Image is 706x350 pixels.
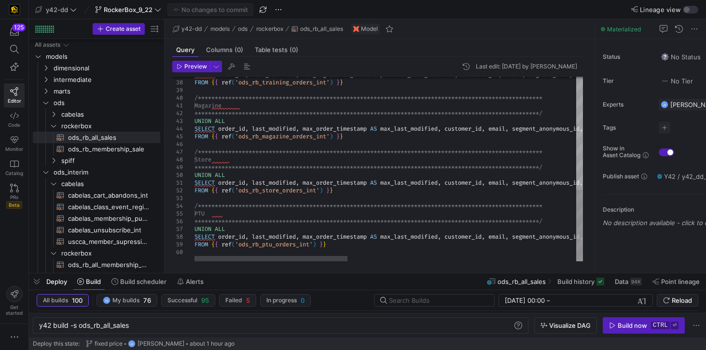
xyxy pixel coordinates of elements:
[330,187,333,194] span: }
[68,190,149,201] span: cabelas_cart_abandons_int​​​​​​​​​​
[482,233,485,241] span: ,
[194,241,208,248] span: FROM
[505,179,509,187] span: ,
[254,23,286,35] button: rockerbox
[172,248,183,256] div: 60
[330,133,333,140] span: )
[246,296,250,304] span: 5
[235,47,243,53] span: (0)
[603,173,639,180] span: Publish asset
[215,171,225,179] span: ALL
[238,26,248,32] span: ods
[252,125,296,133] span: last_modified
[93,23,145,35] button: Create asset
[54,74,159,85] span: intermediate
[143,296,151,304] span: 76
[482,179,485,187] span: ,
[194,187,208,194] span: FROM
[10,5,19,14] img: https://storage.googleapis.com/y42-prod-data-exchange/images/uAsz27BndGEK0hZWDFeOjoxA7jCwgK9jE472...
[33,236,160,247] a: uscca_member_supression_int​​​​​​​​​​
[43,297,68,304] span: All builds
[194,225,211,233] span: UNION
[4,1,25,18] a: https://storage.googleapis.com/y42-prod-data-exchange/images/uAsz27BndGEK0hZWDFeOjoxA7jCwgK9jE472...
[190,340,235,347] span: about 1 hour ago
[172,125,183,133] div: 44
[235,241,313,248] span: 'ods_rb_ptu_orders_int'
[33,155,160,166] div: Press SPACE to select this row.
[648,273,704,290] button: Point lineage
[661,101,668,108] div: JR
[172,102,183,109] div: 41
[657,294,698,307] button: Reload
[54,97,159,108] span: ods
[72,296,83,304] span: 100
[219,294,256,307] button: Failed5
[172,179,183,187] div: 51
[215,117,225,125] span: ALL
[303,233,367,241] span: max_order_timestamp
[260,294,311,307] button: In progress0
[245,179,249,187] span: ,
[303,125,367,133] span: max_order_timestamp
[37,294,89,307] button: All builds100
[498,278,546,285] span: ods_rb_all_sales
[33,132,160,143] div: Press SPACE to select this row.
[651,322,670,329] kbd: ctrl
[615,278,628,285] span: Data
[482,125,485,133] span: ,
[12,24,26,31] div: 125
[112,297,139,304] span: My builds
[172,194,183,202] div: 53
[221,79,232,86] span: ref
[128,340,136,348] div: JR
[661,53,669,61] img: No status
[138,340,184,347] span: [PERSON_NAME]
[603,78,651,84] span: Tier
[323,241,326,248] span: }
[172,94,183,102] div: 40
[389,296,486,304] input: Search Builds
[161,294,215,307] button: Successful95
[172,233,183,241] div: 58
[659,51,703,63] button: No statusNo Status
[218,125,245,133] span: order_id
[296,179,299,187] span: ,
[8,98,21,104] span: Editor
[6,201,22,209] span: Beta
[4,180,25,213] a: PRsBeta
[170,23,204,35] button: y42-dd
[4,108,25,132] a: Code
[184,63,207,70] span: Preview
[661,77,693,85] span: No Tier
[46,278,67,285] span: Deploy
[33,270,160,282] a: ods_rb_event_orders_int​​​​​​​​​​
[235,187,319,194] span: 'ods_rb_store_orders_int'
[172,217,183,225] div: 56
[289,23,346,35] button: ods_rb_all_sales
[172,225,183,233] div: 57
[488,125,505,133] span: email
[61,248,159,259] span: rockerbox
[505,296,545,304] input: Start datetime
[603,145,640,159] span: Show in Asset Catalog
[319,241,323,248] span: }
[370,179,377,187] span: AS
[68,202,149,213] span: cabelas_class_event_registrants_int​​​​​​​​​​
[380,125,438,133] span: max_last_modified
[33,132,160,143] a: ods_rb_all_sales​​​​​​​​​​
[172,156,183,163] div: 48
[553,273,609,290] button: Build history
[61,109,159,120] span: cabelas
[221,241,232,248] span: ref
[221,133,232,140] span: ref
[330,79,333,86] span: )
[33,74,160,85] div: Press SPACE to select this row.
[290,47,298,53] span: (0)
[61,155,159,166] span: spiff
[68,225,149,236] span: cabelas_unsubscribe_int​​​​​​​​​​
[326,187,330,194] span: }
[4,156,25,180] a: Catalog
[201,296,209,304] span: 95
[603,124,651,131] span: Tags
[33,247,160,259] div: Press SPACE to select this row.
